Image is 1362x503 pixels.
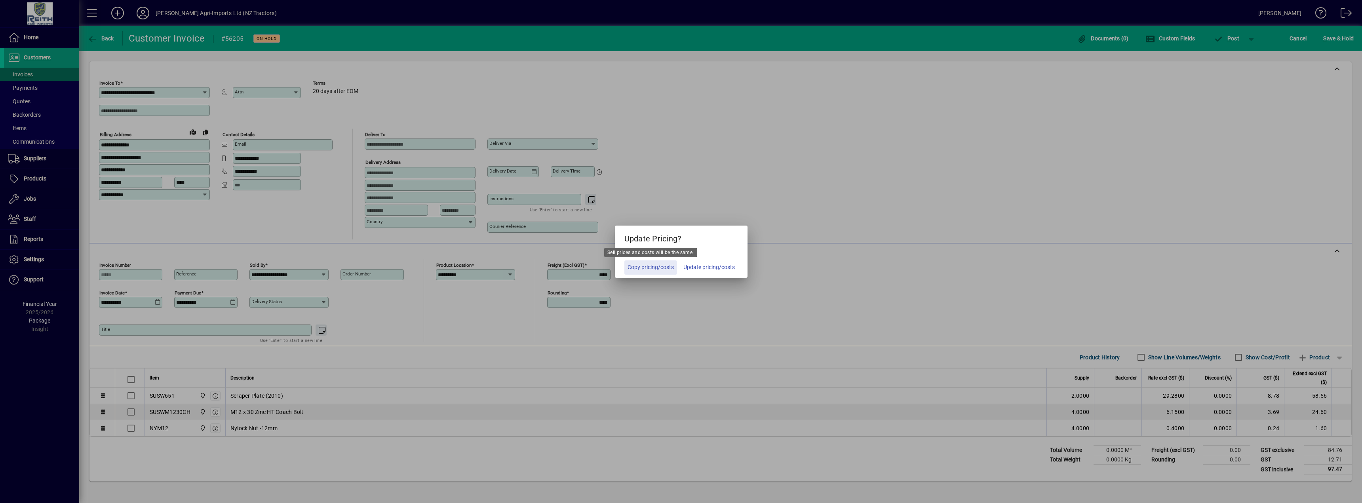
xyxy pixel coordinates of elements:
button: Copy pricing/costs [624,260,677,275]
button: Update pricing/costs [680,260,738,275]
span: Copy pricing/costs [628,263,674,271]
div: Sell prices and costs will be the same. [604,248,697,257]
span: Update pricing/costs [683,263,735,271]
h5: Update Pricing? [615,226,748,249]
